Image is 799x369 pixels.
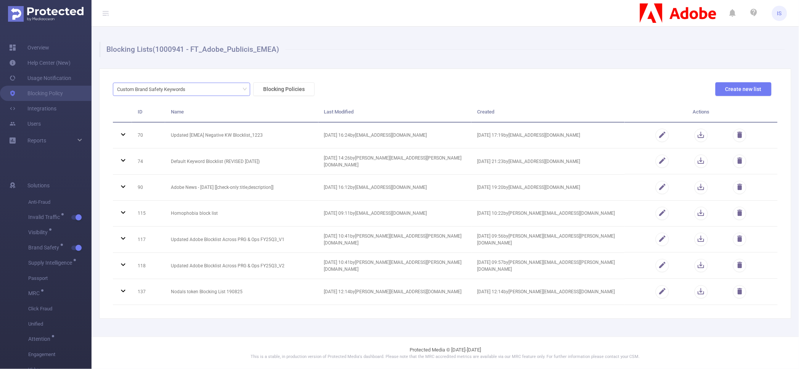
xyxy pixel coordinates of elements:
[477,185,580,190] span: [DATE] 19:20 by [EMAIL_ADDRESS][DOMAIN_NAME]
[27,133,46,148] a: Reports
[132,227,165,253] td: 117
[132,123,165,149] td: 70
[165,149,318,175] td: Default Keyword Blocklist (REVISED [DATE])
[28,214,63,220] span: Invalid Traffic
[132,175,165,201] td: 90
[324,109,354,115] span: Last Modified
[99,42,785,57] h1: Blocking Lists (1000941 - FT_Adobe_Publicis_EMEA)
[27,137,46,144] span: Reports
[165,201,318,227] td: Homophobia block list
[28,230,50,235] span: Visibility
[324,211,427,216] span: [DATE] 09:11 by [EMAIL_ADDRESS][DOMAIN_NAME]
[28,301,92,316] span: Click Fraud
[132,149,165,175] td: 74
[9,55,71,70] a: Help Center (New)
[138,109,142,115] span: ID
[477,133,580,138] span: [DATE] 17:19 by [EMAIL_ADDRESS][DOMAIN_NAME]
[27,178,50,193] span: Solutions
[132,279,165,305] td: 137
[9,40,49,55] a: Overview
[324,185,427,190] span: [DATE] 16:12 by [EMAIL_ADDRESS][DOMAIN_NAME]
[324,133,427,138] span: [DATE] 16:24 by [EMAIL_ADDRESS][DOMAIN_NAME]
[8,6,84,22] img: Protected Media
[165,123,318,149] td: Updated [EMEA] Negative KW Blocklist_1223
[477,159,580,164] span: [DATE] 21:23 by [EMAIL_ADDRESS][DOMAIN_NAME]
[693,109,709,115] span: Actions
[253,82,315,96] button: Blocking Policies
[250,86,315,92] a: Blocking Policies
[9,86,63,101] a: Blocking Policy
[477,233,615,246] span: [DATE] 09:56 by [PERSON_NAME][EMAIL_ADDRESS][PERSON_NAME][DOMAIN_NAME]
[28,291,42,296] span: MRC
[324,260,462,272] span: [DATE] 10:41 by [PERSON_NAME][EMAIL_ADDRESS][PERSON_NAME][DOMAIN_NAME]
[243,87,247,92] i: icon: down
[9,116,41,131] a: Users
[111,354,780,360] p: This is a stable, in production version of Protected Media's dashboard. Please note that the MRC ...
[28,260,75,265] span: Supply Intelligence
[9,101,56,116] a: Integrations
[28,271,92,286] span: Passport
[92,337,799,369] footer: Protected Media © [DATE]-[DATE]
[28,195,92,210] span: Anti-Fraud
[777,6,782,21] span: IS
[28,245,62,250] span: Brand Safety
[117,83,191,96] div: Custom Brand Safety Keywords
[28,347,92,362] span: Engagement
[132,201,165,227] td: 115
[171,109,184,115] span: Name
[477,109,494,115] span: Created
[324,289,462,294] span: [DATE] 12:14 by [PERSON_NAME][EMAIL_ADDRESS][DOMAIN_NAME]
[165,175,318,201] td: Adobe News - [DATE] [[check-only:title,description]]
[132,253,165,279] td: 118
[477,289,615,294] span: [DATE] 12:14 by [PERSON_NAME][EMAIL_ADDRESS][DOMAIN_NAME]
[9,70,71,86] a: Usage Notification
[324,155,462,168] span: [DATE] 14:26 by [PERSON_NAME][EMAIL_ADDRESS][PERSON_NAME][DOMAIN_NAME]
[715,82,772,96] button: Create new list
[165,279,318,305] td: Nodals token Blocking List 190825
[28,316,92,332] span: Unified
[165,227,318,253] td: Updated Adobe Blocklist Across PRG & Ops FY25Q3_V1
[28,336,53,342] span: Attention
[165,253,318,279] td: Updated Adobe Blocklist Across PRG & Ops FY25Q3_V2
[324,233,462,246] span: [DATE] 10:41 by [PERSON_NAME][EMAIL_ADDRESS][PERSON_NAME][DOMAIN_NAME]
[477,260,615,272] span: [DATE] 09:57 by [PERSON_NAME][EMAIL_ADDRESS][PERSON_NAME][DOMAIN_NAME]
[477,211,615,216] span: [DATE] 10:22 by [PERSON_NAME][EMAIL_ADDRESS][DOMAIN_NAME]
